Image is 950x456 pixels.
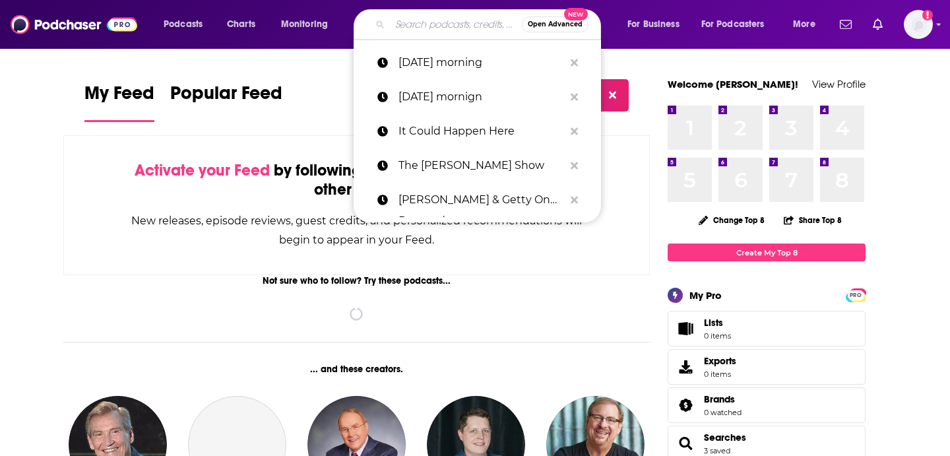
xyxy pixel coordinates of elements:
span: Charts [227,15,255,34]
span: Open Advanced [528,21,583,28]
button: open menu [618,14,696,35]
div: ... and these creators. [63,364,650,375]
span: Lists [704,317,723,329]
a: Lists [668,311,866,346]
span: New [564,8,588,20]
div: New releases, episode reviews, guest credits, and personalized recommendations will begin to appe... [130,211,583,249]
a: Searches [704,432,746,443]
svg: Add a profile image [922,10,933,20]
div: by following Podcasts, Creators, Lists, and other Users! [130,161,583,199]
a: Show notifications dropdown [835,13,857,36]
button: open menu [272,14,345,35]
span: Brands [668,387,866,423]
a: Brands [704,393,742,405]
span: More [793,15,815,34]
span: Activate your Feed [135,160,270,180]
span: Exports [672,358,699,376]
span: Brands [704,393,735,405]
a: Welcome [PERSON_NAME]! [668,78,798,90]
button: open menu [693,14,784,35]
a: Create My Top 8 [668,244,866,261]
a: 0 watched [704,408,742,417]
a: [DATE] mornign [354,80,601,114]
a: Charts [218,14,263,35]
a: Popular Feed [170,82,282,122]
span: 0 items [704,331,731,341]
img: Podchaser - Follow, Share and Rate Podcasts [11,12,137,37]
span: Logged in as sashagoldin [904,10,933,39]
p: monday morning [398,46,564,80]
span: Lists [704,317,731,329]
span: My Feed [84,82,154,112]
img: User Profile [904,10,933,39]
span: Lists [672,319,699,338]
span: Exports [704,355,736,367]
button: Change Top 8 [691,212,773,228]
button: Show profile menu [904,10,933,39]
a: It Could Happen Here [354,114,601,148]
div: My Pro [689,289,722,302]
input: Search podcasts, credits, & more... [390,14,522,35]
a: [PERSON_NAME] & Getty On Demand [354,183,601,217]
a: Exports [668,349,866,385]
span: For Business [627,15,680,34]
p: Armstrong & Getty On Demand [398,183,564,217]
a: My Feed [84,82,154,122]
div: Search podcasts, credits, & more... [366,9,614,40]
a: Searches [672,434,699,453]
p: It Could Happen Here [398,114,564,148]
p: monday mornign [398,80,564,114]
span: Popular Feed [170,82,282,112]
a: Brands [672,396,699,414]
span: For Podcasters [701,15,765,34]
a: 3 saved [704,446,730,455]
a: [DATE] morning [354,46,601,80]
a: Show notifications dropdown [868,13,888,36]
button: open menu [784,14,832,35]
button: Open AdvancedNew [522,16,588,32]
a: The [PERSON_NAME] Show [354,148,601,183]
span: Podcasts [164,15,203,34]
button: Share Top 8 [783,207,842,233]
div: Not sure who to follow? Try these podcasts... [63,275,650,286]
span: Monitoring [281,15,328,34]
a: View Profile [812,78,866,90]
p: The Ross Kaminsky Show [398,148,564,183]
button: open menu [154,14,220,35]
a: PRO [848,290,864,300]
span: 0 items [704,370,736,379]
